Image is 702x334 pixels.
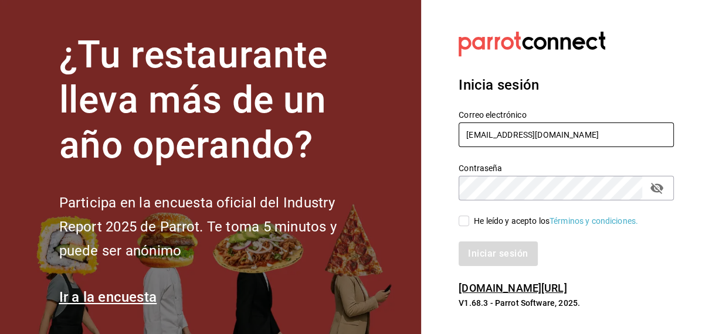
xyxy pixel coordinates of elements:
div: He leído y acepto los [474,215,638,227]
h2: Participa en la encuesta oficial del Industry Report 2025 de Parrot. Te toma 5 minutos y puede se... [59,191,376,263]
p: V1.68.3 - Parrot Software, 2025. [459,297,674,309]
a: Ir a la encuesta [59,289,157,305]
h3: Inicia sesión [459,74,674,96]
input: Ingresa tu correo electrónico [459,122,674,147]
a: [DOMAIN_NAME][URL] [459,282,567,294]
h1: ¿Tu restaurante lleva más de un año operando? [59,33,376,168]
a: Términos y condiciones. [550,216,638,226]
button: passwordField [647,178,667,198]
label: Correo electrónico [459,111,674,119]
label: Contraseña [459,164,674,172]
